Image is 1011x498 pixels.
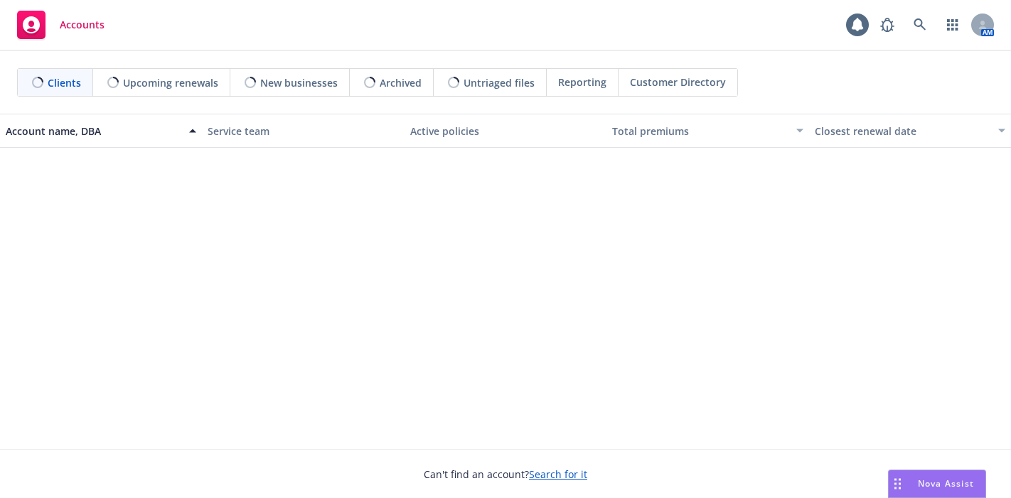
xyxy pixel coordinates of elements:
[606,114,808,148] button: Total premiums
[815,124,990,139] div: Closest renewal date
[529,467,587,481] a: Search for it
[873,11,902,39] a: Report a Bug
[630,75,726,90] span: Customer Directory
[612,124,787,139] div: Total premiums
[405,114,606,148] button: Active policies
[123,75,218,90] span: Upcoming renewals
[260,75,338,90] span: New businesses
[60,19,105,31] span: Accounts
[558,75,606,90] span: Reporting
[208,124,398,139] div: Service team
[938,11,967,39] a: Switch app
[918,477,974,489] span: Nova Assist
[464,75,535,90] span: Untriaged files
[202,114,404,148] button: Service team
[888,470,986,498] button: Nova Assist
[809,114,1011,148] button: Closest renewal date
[48,75,81,90] span: Clients
[11,5,110,45] a: Accounts
[410,124,601,139] div: Active policies
[906,11,934,39] a: Search
[6,124,181,139] div: Account name, DBA
[889,470,906,497] div: Drag to move
[424,467,587,482] span: Can't find an account?
[380,75,422,90] span: Archived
